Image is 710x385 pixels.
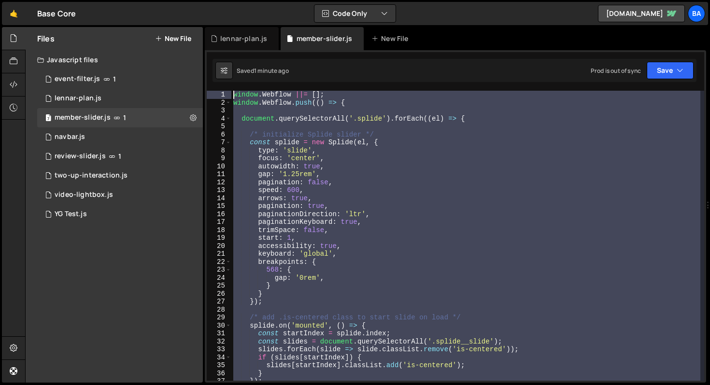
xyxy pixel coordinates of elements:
div: 22 [207,258,231,266]
div: 15790/44778.js [37,185,203,205]
div: 1 minute ago [254,67,289,75]
div: Saved [237,67,289,75]
div: 27 [207,298,231,306]
div: 1 [207,91,231,99]
div: 33 [207,345,231,354]
div: 15790/44770.js [37,166,203,185]
a: [DOMAIN_NAME] [598,5,685,22]
span: 7 [45,115,51,123]
div: Javascript files [26,50,203,69]
div: 15790/44139.js [37,69,203,89]
div: 18 [207,226,231,234]
div: 29 [207,314,231,322]
div: 6 [207,131,231,139]
div: 31 [207,330,231,338]
div: 10 [207,163,231,171]
div: event-filter.js [55,75,100,83]
button: Save [647,62,694,79]
div: 32 [207,338,231,346]
div: 17 [207,218,231,226]
div: 15 [207,202,231,210]
div: 23 [207,266,231,274]
div: Base Core [37,8,76,19]
span: 1 [123,114,126,122]
div: 15790/44138.js [37,147,203,166]
div: 25 [207,282,231,290]
div: 30 [207,322,231,330]
div: 36 [207,370,231,378]
div: Prod is out of sync [591,67,641,75]
div: 15790/44982.js [37,127,203,147]
div: 15790/42338.js [37,205,203,224]
div: 14 [207,194,231,203]
button: New File [155,35,191,42]
div: 3 [207,107,231,115]
div: 24 [207,274,231,282]
div: 34 [207,354,231,362]
div: navbar.js [55,133,85,141]
div: 35 [207,361,231,370]
div: 9 [207,154,231,163]
div: 11 [207,170,231,179]
div: two-up-interaction.js [55,171,128,180]
div: 12 [207,179,231,187]
div: 19 [207,234,231,242]
div: 26 [207,290,231,298]
span: 1 [118,152,121,160]
div: lennar-plan.js [55,94,101,103]
div: lennar-plan.js [220,34,267,43]
div: New File [371,34,412,43]
div: 16 [207,210,231,219]
div: 7 [207,138,231,147]
button: Code Only [314,5,396,22]
div: 15790/46151.js [37,89,203,108]
a: Ba [688,5,705,22]
span: 1 [113,75,116,83]
div: 13 [207,186,231,194]
div: video-lightbox.js [55,191,113,199]
div: 21 [207,250,231,258]
div: member-slider.js [297,34,353,43]
div: member-slider.js [55,113,111,122]
div: 2 [207,99,231,107]
div: 20 [207,242,231,250]
h2: Files [37,33,55,44]
div: 4 [207,115,231,123]
div: 5 [207,123,231,131]
div: 8 [207,147,231,155]
div: 15790/44133.js [37,108,203,127]
div: YG Test.js [55,210,87,219]
div: review-slider.js [55,152,106,161]
a: 🤙 [2,2,26,25]
div: 28 [207,306,231,314]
